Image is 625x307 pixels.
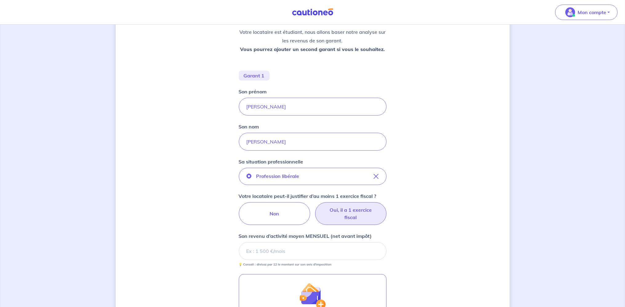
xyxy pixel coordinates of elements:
input: John [239,98,387,116]
label: Non [239,202,310,225]
div: Garant 1 [239,71,270,81]
p: Son prénom [239,88,267,95]
img: Cautioneo [290,8,336,16]
p: Son nom [239,123,259,130]
p: Votre locataire peut-il justifier d’au moins 1 exercice fiscal ? [239,192,376,200]
p: Votre locataire est étudiant, nous allons baser notre analyse sur les revenus de son garant. [239,28,387,53]
p: Profession libérale [256,172,299,180]
button: illu_account_valid_menu.svgMon compte [555,5,618,20]
input: Doe [239,133,387,151]
label: Oui, il a 1 exercice fiscal [315,202,387,225]
p: 💡 Conseil : divisez par 12 le montant sur son avis d'imposition [239,262,332,267]
button: Profession libérale [239,168,387,185]
input: Ex : 1 500 €/mois [239,242,387,260]
strong: Vous pourrez ajouter un second garant si vous le souhaitez. [240,46,385,52]
p: Sa situation professionnelle [239,158,303,165]
p: Mon compte [578,9,606,16]
p: Son revenu d’activité moyen MENSUEL (net avant impôt) [239,232,372,240]
img: illu_account_valid_menu.svg [565,7,575,17]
